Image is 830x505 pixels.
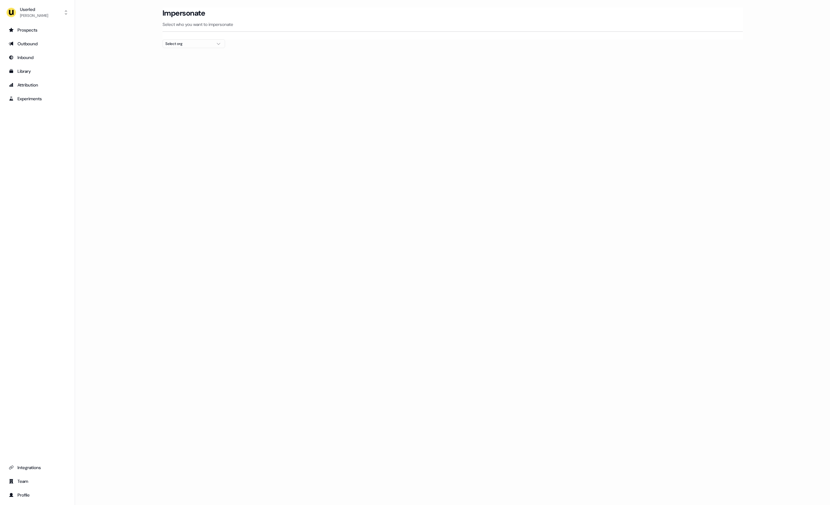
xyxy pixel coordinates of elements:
a: Go to Inbound [5,52,70,62]
a: Go to integrations [5,463,70,473]
div: Profile [9,492,66,498]
p: Select who you want to impersonate [163,21,743,27]
div: [PERSON_NAME] [20,12,48,19]
a: Go to prospects [5,25,70,35]
div: Team [9,478,66,484]
a: Go to experiments [5,94,70,104]
div: Select org [165,41,212,47]
div: Integrations [9,464,66,471]
div: Library [9,68,66,74]
a: Go to templates [5,66,70,76]
a: Go to outbound experience [5,39,70,49]
button: Userled[PERSON_NAME] [5,5,70,20]
a: Go to profile [5,490,70,500]
div: Prospects [9,27,66,33]
a: Go to attribution [5,80,70,90]
div: Outbound [9,41,66,47]
a: Go to team [5,476,70,486]
div: Attribution [9,82,66,88]
div: Experiments [9,96,66,102]
button: Select org [163,39,225,48]
div: Inbound [9,54,66,61]
h3: Impersonate [163,8,205,18]
div: Userled [20,6,48,12]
